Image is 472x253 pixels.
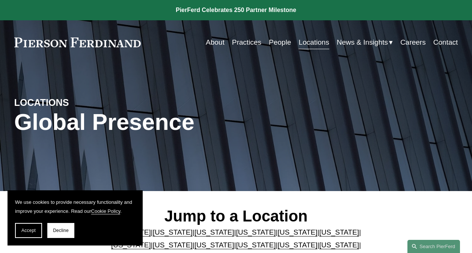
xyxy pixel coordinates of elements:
[21,228,36,233] span: Accept
[111,241,151,249] a: [US_STATE]
[53,228,69,233] span: Decline
[107,207,365,226] h2: Jump to a Location
[277,241,317,249] a: [US_STATE]
[15,223,42,238] button: Accept
[8,190,143,245] section: Cookie banner
[319,228,359,236] a: [US_STATE]
[337,36,388,49] span: News & Insights
[407,240,460,253] a: Search this site
[15,198,135,215] p: We use cookies to provide necessary functionality and improve your experience. Read our .
[91,208,121,214] a: Cookie Policy
[337,35,393,50] a: folder dropdown
[400,35,426,50] a: Careers
[433,35,458,50] a: Contact
[269,35,291,50] a: People
[195,228,234,236] a: [US_STATE]
[236,228,276,236] a: [US_STATE]
[206,35,225,50] a: About
[319,241,359,249] a: [US_STATE]
[195,241,234,249] a: [US_STATE]
[232,35,261,50] a: Practices
[153,228,193,236] a: [US_STATE]
[14,97,125,109] h4: LOCATIONS
[277,228,317,236] a: [US_STATE]
[299,35,329,50] a: Locations
[153,241,193,249] a: [US_STATE]
[236,241,276,249] a: [US_STATE]
[14,109,310,135] h1: Global Presence
[47,223,74,238] button: Decline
